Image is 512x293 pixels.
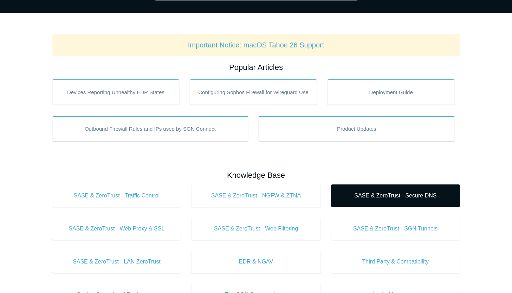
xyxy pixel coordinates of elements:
h2: Knowledge Base [52,169,460,181]
a: Outbound Firewall Rules and IPs used by SGN Connect [52,116,248,141]
a: Devices Reporting Unhealthy EDR States [52,79,180,105]
span: SASE & ZeroTrust - Traffic Control [63,191,171,200]
span: SASE & ZeroTrust - SGN Tunnels [342,224,449,233]
a: SASE & ZeroTrust - Secure DNS [331,184,460,207]
a: SASE & ZeroTrust - Web Filtering [192,217,320,240]
span: Third Party & Compatibility [342,258,449,266]
span: SASE & ZeroTrust - NGFW & ZTNA [202,191,310,200]
h2: Popular Articles [52,61,460,73]
a: Configuring Sophos Firewall for Wireguard Use [190,79,317,105]
span: SASE & ZeroTrust - LAN ZeroTrust [63,258,171,266]
a: Important Notice: macOS Tahoe 26 Support [188,41,324,49]
span: SASE & ZeroTrust - Web Proxy & SSL [63,224,171,233]
a: SASE & ZeroTrust - NGFW & ZTNA [192,184,320,207]
a: SASE & ZeroTrust - Traffic Control [52,184,181,207]
a: SASE & ZeroTrust - LAN ZeroTrust [52,250,181,273]
a: Deployment Guide [328,79,455,105]
a: SASE & ZeroTrust - SGN Tunnels [331,217,460,240]
a: SASE & ZeroTrust - Web Proxy & SSL [52,217,181,240]
span: EDR & NGAV [202,258,310,266]
span: SASE & ZeroTrust - Secure DNS [342,191,449,200]
a: Third Party & Compatibility [331,250,460,273]
a: Product Updates [259,116,455,141]
span: SASE & ZeroTrust - Web Filtering [202,224,310,233]
a: EDR & NGAV [192,250,320,273]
